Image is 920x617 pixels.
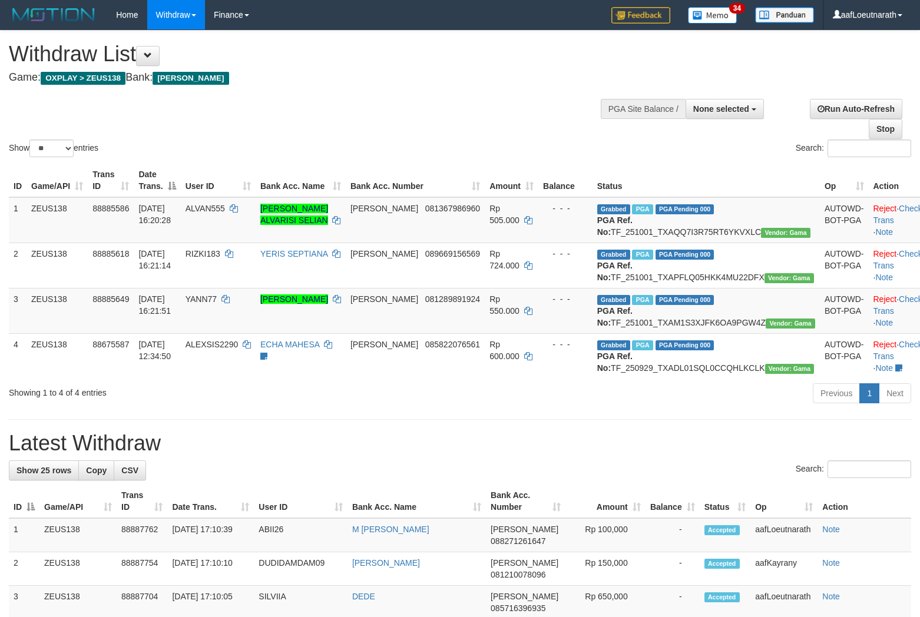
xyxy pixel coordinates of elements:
span: [PERSON_NAME] [491,558,558,568]
span: Grabbed [597,204,630,214]
div: - - - [543,293,588,305]
span: Marked by aafanarl [632,295,653,305]
td: AUTOWD-BOT-PGA [820,243,869,288]
a: Note [875,227,893,237]
span: Marked by aafanarl [632,204,653,214]
td: 4 [9,333,27,379]
div: PGA Site Balance / [601,99,686,119]
img: Button%20Memo.svg [688,7,737,24]
th: Amount: activate to sort column ascending [485,164,538,197]
span: [DATE] 16:21:51 [138,294,171,316]
th: Trans ID: activate to sort column ascending [117,485,167,518]
span: Copy 085822076561 to clipboard [425,340,480,349]
td: - [646,518,700,552]
a: Previous [813,383,860,403]
span: Accepted [704,559,740,569]
span: [PERSON_NAME] [350,294,418,304]
td: Rp 100,000 [565,518,646,552]
th: Balance [538,164,593,197]
span: YANN77 [186,294,217,304]
td: TF_251001_TXAPFLQ05HKK4MU22DFX [593,243,820,288]
td: 3 [9,288,27,333]
span: Grabbed [597,295,630,305]
a: Note [822,592,840,601]
span: Copy 088271261647 to clipboard [491,536,545,546]
th: Balance: activate to sort column ascending [646,485,700,518]
span: Show 25 rows [16,466,71,475]
span: Rp 550.000 [489,294,519,316]
th: Bank Acc. Name: activate to sort column ascending [348,485,486,518]
td: 1 [9,197,27,243]
div: - - - [543,203,588,214]
span: Marked by aafpengsreynich [632,340,653,350]
a: Copy [78,460,114,480]
span: [PERSON_NAME] [491,525,558,534]
th: Status: activate to sort column ascending [700,485,751,518]
a: [PERSON_NAME] [352,558,420,568]
span: CSV [121,466,138,475]
span: [PERSON_NAME] [491,592,558,601]
a: 1 [859,383,879,403]
span: Copy 089669156569 to clipboard [425,249,480,258]
span: ALVAN555 [186,204,225,213]
td: 2 [9,552,39,586]
span: Copy 081210078096 to clipboard [491,570,545,579]
span: PGA Pending [656,295,714,305]
label: Show entries [9,140,98,157]
span: Vendor URL: https://trx31.1velocity.biz [765,364,815,374]
th: Bank Acc. Name: activate to sort column ascending [256,164,346,197]
span: Copy 085716396935 to clipboard [491,603,545,613]
td: aafKayrany [750,552,818,586]
th: ID: activate to sort column descending [9,485,39,518]
th: Op: activate to sort column ascending [820,164,869,197]
th: Amount: activate to sort column ascending [565,485,646,518]
a: Note [875,273,893,282]
span: None selected [693,104,749,114]
div: - - - [543,339,588,350]
td: ZEUS138 [27,243,88,288]
a: CSV [114,460,146,480]
span: PGA Pending [656,340,714,350]
h1: Withdraw List [9,42,601,66]
th: ID [9,164,27,197]
th: User ID: activate to sort column ascending [181,164,256,197]
b: PGA Ref. No: [597,215,633,237]
span: 34 [729,3,745,14]
td: 88887754 [117,552,167,586]
a: Note [875,363,893,373]
a: ECHA MAHESA [260,340,319,349]
img: Feedback.jpg [611,7,670,24]
td: DUDIDAMDAM09 [254,552,348,586]
th: Trans ID: activate to sort column ascending [88,164,134,197]
th: Date Trans.: activate to sort column ascending [167,485,254,518]
b: PGA Ref. No: [597,306,633,327]
td: ABII26 [254,518,348,552]
button: None selected [686,99,764,119]
span: OXPLAY > ZEUS138 [41,72,125,85]
th: Action [818,485,911,518]
td: TF_251001_TXAM1S3XJFK6OA9PGW4Z [593,288,820,333]
span: Rp 505.000 [489,204,519,225]
td: aafLoeutnarath [750,518,818,552]
b: PGA Ref. No: [597,351,633,373]
span: Accepted [704,592,740,602]
td: [DATE] 17:10:10 [167,552,254,586]
td: TF_250929_TXADL01SQL0CCQHLKCLK [593,333,820,379]
a: Reject [873,204,897,213]
td: TF_251001_TXAQQ7I3R75RT6YKVXLC [593,197,820,243]
a: Reject [873,294,897,304]
a: Next [879,383,911,403]
td: Rp 150,000 [565,552,646,586]
td: ZEUS138 [27,333,88,379]
span: 88885649 [92,294,129,304]
th: User ID: activate to sort column ascending [254,485,348,518]
span: Vendor URL: https://trx31.1velocity.biz [766,319,815,329]
span: RIZKI183 [186,249,220,258]
span: Copy 081289891924 to clipboard [425,294,480,304]
div: - - - [543,248,588,260]
a: Note [875,318,893,327]
input: Search: [828,460,911,478]
td: 2 [9,243,27,288]
td: ZEUS138 [39,552,117,586]
label: Search: [796,140,911,157]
